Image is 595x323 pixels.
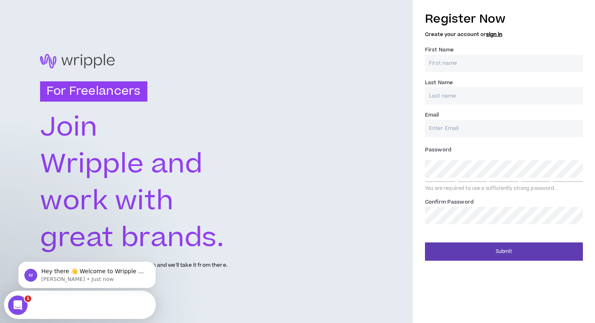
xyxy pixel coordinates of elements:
[425,108,439,121] label: Email
[425,242,583,261] button: Submit
[425,43,454,56] label: First Name
[425,195,474,208] label: Confirm Password
[6,244,168,301] iframe: Intercom notifications message
[40,145,203,183] text: Wripple and
[40,219,224,257] text: great brands.
[425,76,453,89] label: Last Name
[40,81,147,102] h3: For Freelancers
[4,291,156,319] iframe: Intercom live chat discovery launcher
[425,87,583,104] input: Last name
[40,182,174,220] text: work with
[425,32,583,37] h5: Create your account or
[486,31,502,38] a: sign in
[425,185,583,192] div: You are required to use a sufficiently strong password.
[25,295,31,302] span: 1
[425,120,583,137] input: Enter Email
[40,108,98,147] text: Join
[8,295,28,315] iframe: Intercom live chat
[425,11,583,28] h3: Register Now
[425,146,451,153] span: Password
[425,55,583,72] input: First name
